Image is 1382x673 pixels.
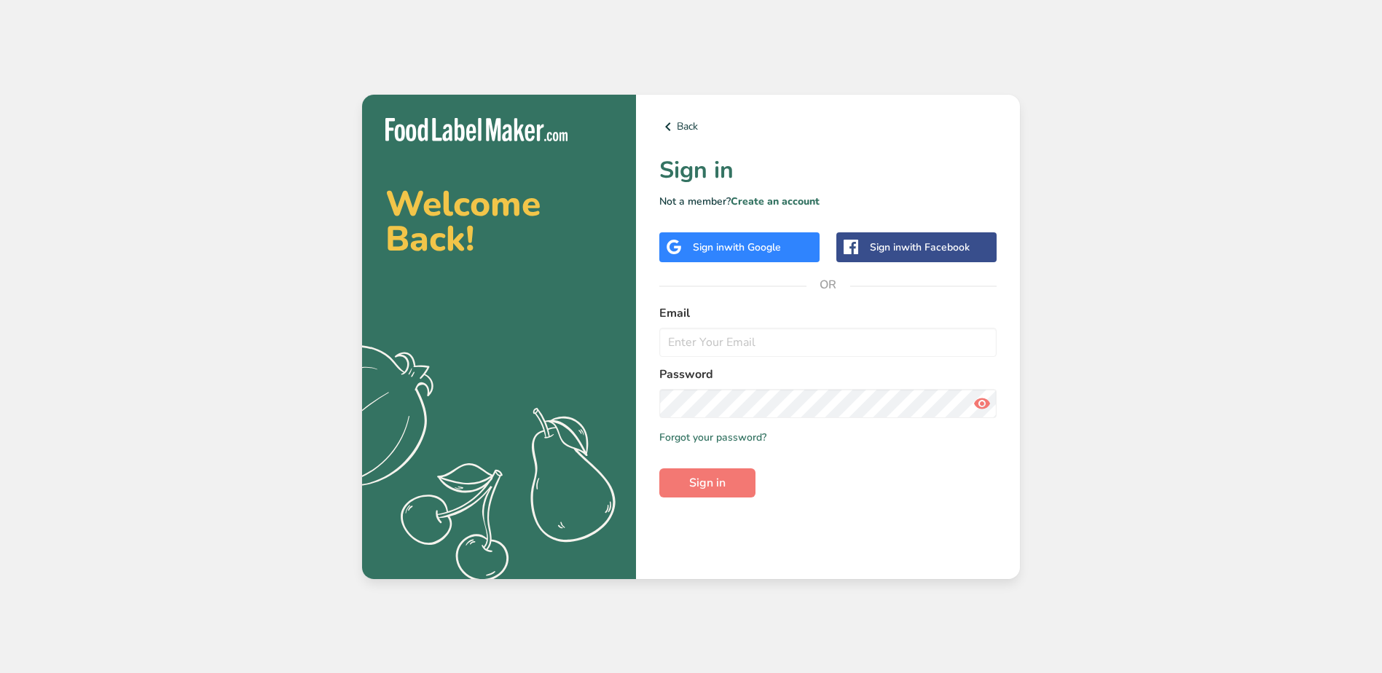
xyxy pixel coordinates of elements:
button: Sign in [659,468,755,497]
p: Not a member? [659,194,997,209]
a: Create an account [731,194,820,208]
input: Enter Your Email [659,328,997,357]
a: Back [659,118,997,135]
label: Password [659,366,997,383]
span: with Google [724,240,781,254]
a: Forgot your password? [659,430,766,445]
span: Sign in [689,474,726,492]
h2: Welcome Back! [385,186,613,256]
img: Food Label Maker [385,118,568,142]
div: Sign in [693,240,781,255]
div: Sign in [870,240,970,255]
h1: Sign in [659,153,997,188]
span: OR [806,263,850,307]
label: Email [659,304,997,322]
span: with Facebook [901,240,970,254]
